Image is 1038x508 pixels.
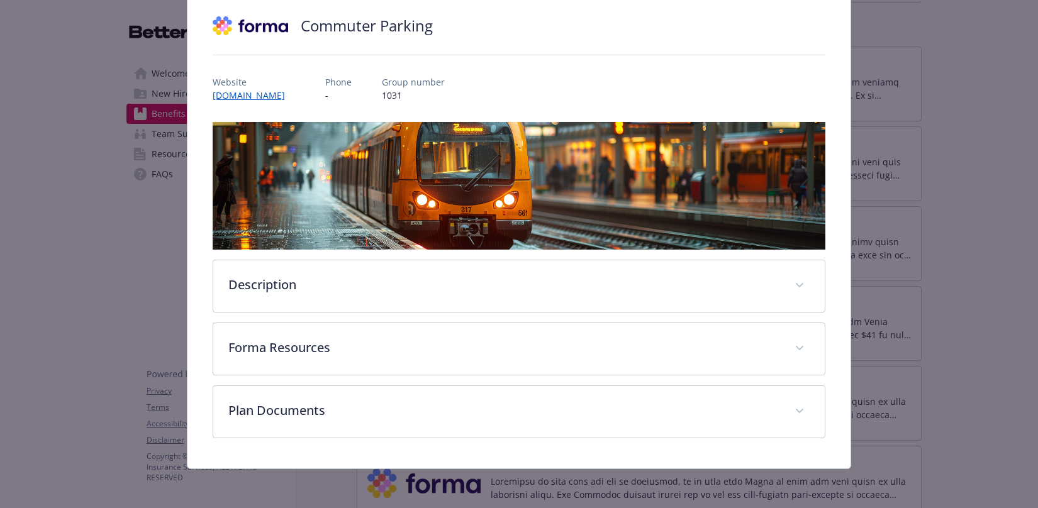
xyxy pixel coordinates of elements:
[213,260,825,312] div: Description
[325,75,352,89] p: Phone
[325,89,352,102] p: -
[213,386,825,438] div: Plan Documents
[213,7,288,45] img: Forma, Inc.
[228,338,779,357] p: Forma Resources
[213,75,295,89] p: Website
[382,89,445,102] p: 1031
[213,323,825,375] div: Forma Resources
[213,122,825,250] img: banner
[382,75,445,89] p: Group number
[213,89,295,101] a: [DOMAIN_NAME]
[228,275,779,294] p: Description
[301,15,433,36] h2: Commuter Parking
[228,401,779,420] p: Plan Documents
